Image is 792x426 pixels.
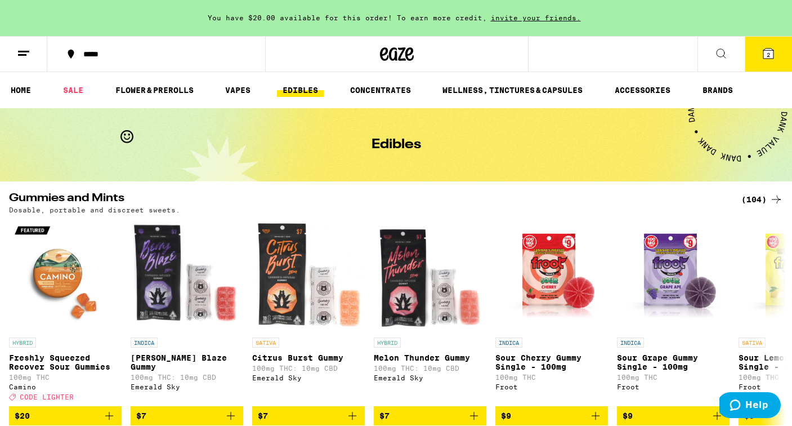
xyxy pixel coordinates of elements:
[252,365,365,372] p: 100mg THC: 10mg CBD
[252,406,365,425] button: Add to bag
[131,338,158,348] p: INDICA
[719,392,781,420] iframe: Opens a widget where you can find more information
[5,83,37,97] a: HOME
[131,383,243,390] div: Emerald Sky
[617,406,730,425] button: Add to bag
[767,51,770,58] span: 2
[617,383,730,390] div: Froot
[131,374,243,381] p: 100mg THC: 10mg CBD
[617,338,644,348] p: INDICA
[131,219,243,332] img: Emerald Sky - Berry Blaze Gummy
[110,83,199,97] a: FLOWER & PREROLLS
[745,37,792,72] button: 2
[258,411,268,420] span: $7
[131,406,243,425] button: Add to bag
[9,353,122,371] p: Freshly Squeezed Recover Sour Gummies
[9,383,122,390] div: Camino
[374,219,486,406] a: Open page for Melon Thunder Gummy from Emerald Sky
[9,206,180,214] p: Dosable, portable and discreet sweets.
[379,411,390,420] span: $7
[374,219,486,332] img: Emerald Sky - Melon Thunder Gummy
[208,14,487,21] span: You have $20.00 available for this order! To earn more credit,
[741,193,783,206] a: (104)
[623,411,633,420] span: $9
[739,338,766,348] p: SATIVA
[374,353,486,362] p: Melon Thunder Gummy
[617,219,730,332] img: Froot - Sour Grape Gummy Single - 100mg
[697,83,739,97] button: BRANDS
[9,193,728,206] h2: Gummies and Mints
[617,374,730,381] p: 100mg THC
[374,365,486,372] p: 100mg THC: 10mg CBD
[495,219,608,332] img: Froot - Sour Cherry Gummy Single - 100mg
[15,411,30,420] span: $20
[495,406,608,425] button: Add to bag
[9,219,122,406] a: Open page for Freshly Squeezed Recover Sour Gummies from Camino
[495,353,608,371] p: Sour Cherry Gummy Single - 100mg
[374,374,486,381] div: Emerald Sky
[437,83,588,97] a: WELLNESS, TINCTURES & CAPSULES
[372,138,421,152] h1: Edibles
[277,83,324,97] a: EDIBLES
[374,338,401,348] p: HYBRID
[252,374,365,381] div: Emerald Sky
[57,83,89,97] a: SALE
[20,393,74,401] span: CODE LIGHTER
[344,83,417,97] a: CONCENTRATES
[617,219,730,406] a: Open page for Sour Grape Gummy Single - 100mg from Froot
[374,406,486,425] button: Add to bag
[609,83,676,97] a: ACCESSORIES
[252,353,365,362] p: Citrus Burst Gummy
[495,219,608,406] a: Open page for Sour Cherry Gummy Single - 100mg from Froot
[9,338,36,348] p: HYBRID
[501,411,511,420] span: $9
[252,219,365,406] a: Open page for Citrus Burst Gummy from Emerald Sky
[131,353,243,371] p: [PERSON_NAME] Blaze Gummy
[9,374,122,381] p: 100mg THC
[136,411,146,420] span: $7
[131,219,243,406] a: Open page for Berry Blaze Gummy from Emerald Sky
[252,219,365,332] img: Emerald Sky - Citrus Burst Gummy
[617,353,730,371] p: Sour Grape Gummy Single - 100mg
[495,338,522,348] p: INDICA
[495,383,608,390] div: Froot
[220,83,256,97] a: VAPES
[495,374,608,381] p: 100mg THC
[487,14,585,21] span: invite your friends.
[252,338,279,348] p: SATIVA
[9,406,122,425] button: Add to bag
[9,219,122,332] img: Camino - Freshly Squeezed Recover Sour Gummies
